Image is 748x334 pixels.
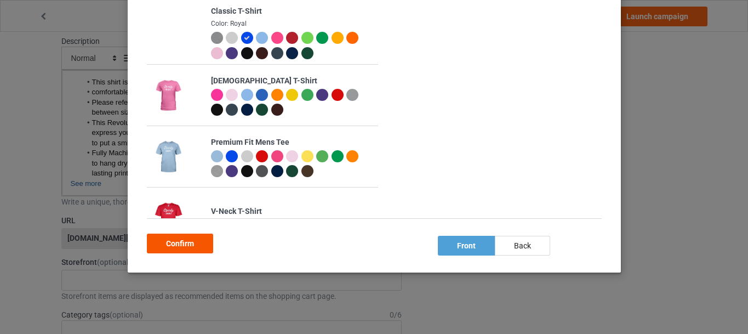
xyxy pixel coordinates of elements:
div: [DEMOGRAPHIC_DATA] T-Shirt [210,76,372,87]
div: V-Neck T-Shirt [210,206,372,217]
img: heather_texture.png [210,165,222,177]
img: heather_texture.png [210,32,222,44]
div: front [437,236,494,256]
div: Color: Royal [210,19,372,29]
div: Classic T-Shirt [210,6,372,17]
div: Premium Fit Mens Tee [210,137,372,148]
div: back [494,236,550,256]
div: Confirm [147,234,213,253]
